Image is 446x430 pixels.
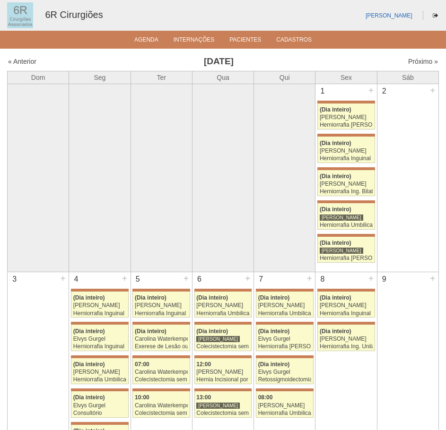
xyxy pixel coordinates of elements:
div: + [182,272,190,284]
span: (Dia inteiro) [73,294,105,301]
div: [PERSON_NAME] [258,403,311,409]
div: [PERSON_NAME] [73,369,126,375]
div: Key: Maria Braido [132,322,190,325]
a: (Dia inteiro) [PERSON_NAME] Herniorrafia [PERSON_NAME] [317,103,375,129]
th: Sex [315,71,377,84]
div: Key: Maria Braido [317,322,375,325]
div: Carolina Waterkemper [135,369,188,375]
a: (Dia inteiro) [PERSON_NAME] Herniorrafia Inguinal Bilateral [132,292,190,318]
div: Key: Maria Braido [317,167,375,170]
div: Key: Maria Braido [132,289,190,292]
div: [PERSON_NAME] [320,214,363,221]
div: [PERSON_NAME] [320,247,363,254]
div: Herniorrafia Umbilical [320,222,373,228]
div: Herniorrafia [PERSON_NAME] [320,122,373,128]
span: (Dia inteiro) [320,140,351,146]
span: (Dia inteiro) [73,361,105,368]
span: (Dia inteiro) [73,394,105,401]
div: Herniorrafia Umbilical [258,310,311,317]
div: + [367,84,375,96]
h3: [DATE] [111,55,326,69]
div: [PERSON_NAME] [258,302,311,309]
div: Key: Maria Braido [256,322,314,325]
div: Herniorrafia Umbilical [258,410,311,416]
span: (Dia inteiro) [258,294,290,301]
a: 08:00 [PERSON_NAME] Herniorrafia Umbilical [256,391,314,417]
div: 2 [377,84,391,98]
div: Colecistectomia sem Colangiografia VL [135,410,188,416]
th: Seg [69,71,131,84]
div: [PERSON_NAME] [196,369,249,375]
span: (Dia inteiro) [258,328,290,335]
div: 3 [8,272,21,286]
a: (Dia inteiro) [PERSON_NAME] Herniorrafia Umbilical [194,292,252,318]
div: [PERSON_NAME] [320,114,373,120]
div: Key: Maria Braido [71,355,129,358]
span: 10:00 [135,394,149,401]
div: + [59,272,67,284]
span: (Dia inteiro) [320,106,351,113]
span: (Dia inteiro) [196,328,228,335]
div: Herniorrafia Inguinal Bilateral [320,310,373,317]
div: Key: Maria Braido [317,200,375,203]
div: Exerese de Lesão ou Tumor de Pele [135,344,188,350]
th: Ter [131,71,192,84]
a: 12:00 [PERSON_NAME] Hernia Incisional por Video [194,358,252,384]
div: + [429,272,437,284]
div: [PERSON_NAME] [196,302,249,309]
a: Cadastros [276,36,312,46]
a: Pacientes [229,36,261,46]
a: (Dia inteiro) [PERSON_NAME] Herniorrafia Umbilical [256,292,314,318]
div: Key: Maria Braido [194,289,252,292]
span: (Dia inteiro) [73,328,105,335]
span: (Dia inteiro) [258,361,290,368]
div: Key: Maria Braido [317,101,375,103]
span: (Dia inteiro) [196,294,228,301]
div: Hernia Incisional por Video [196,377,249,383]
div: Key: Maria Braido [317,289,375,292]
div: Key: Maria Braido [194,355,252,358]
div: Consultório [73,410,126,416]
div: Herniorrafia Umbilical [73,377,126,383]
div: Key: Maria Braido [71,289,129,292]
div: Key: Maria Braido [194,388,252,391]
div: + [367,272,375,284]
div: [PERSON_NAME] [196,402,240,409]
a: 6R Cirurgiões [45,9,103,20]
a: (Dia inteiro) [PERSON_NAME] Herniorrafia Inguinal Direita [317,137,375,163]
a: 07:00 Carolina Waterkemper Colecistectomia sem Colangiografia VL [132,358,190,384]
div: Herniorrafia Inguinal Direita [73,344,126,350]
a: (Dia inteiro) [PERSON_NAME] Herniorrafia Ing. Unilateral VL [317,325,375,351]
div: Key: Maria Braido [132,355,190,358]
th: Sáb [377,71,438,84]
a: (Dia inteiro) Elvys Gurgel Herniorrafia [PERSON_NAME] [256,325,314,351]
span: 07:00 [135,361,149,368]
div: 1 [315,84,329,98]
a: (Dia inteiro) Elvys Gurgel Consultório [71,391,129,417]
th: Dom [8,71,69,84]
a: (Dia inteiro) Elvys Gurgel Retossigmoidectomia Abdominal [256,358,314,384]
div: [PERSON_NAME] [320,148,373,154]
div: 7 [254,272,268,286]
div: Key: Maria Braido [317,134,375,137]
div: [PERSON_NAME] [320,181,373,187]
span: (Dia inteiro) [320,240,351,246]
div: Key: Maria Braido [256,355,314,358]
div: + [429,84,437,96]
a: (Dia inteiro) [PERSON_NAME] Herniorrafia [PERSON_NAME] [317,237,375,263]
div: Herniorrafia Ing. Bilateral VL [320,189,373,195]
div: Elvys Gurgel [73,403,126,409]
a: Agenda [134,36,158,46]
div: 5 [131,272,145,286]
a: 10:00 Carolina Waterkemper Colecistectomia sem Colangiografia VL [132,391,190,417]
span: (Dia inteiro) [320,206,351,213]
div: Herniorrafia Inguinal Bilateral [73,310,126,317]
div: Key: Maria Braido [132,388,190,391]
a: (Dia inteiro) [PERSON_NAME] Herniorrafia Inguinal Bilateral [317,292,375,318]
a: (Dia inteiro) Carolina Waterkemper Exerese de Lesão ou Tumor de Pele [132,325,190,351]
span: (Dia inteiro) [135,328,166,335]
div: Elvys Gurgel [73,336,126,342]
div: Herniorrafia Ing. Unilateral VL [320,344,373,350]
a: (Dia inteiro) [PERSON_NAME] Herniorrafia Ing. Bilateral VL [317,170,375,196]
div: Key: Maria Braido [71,422,129,425]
